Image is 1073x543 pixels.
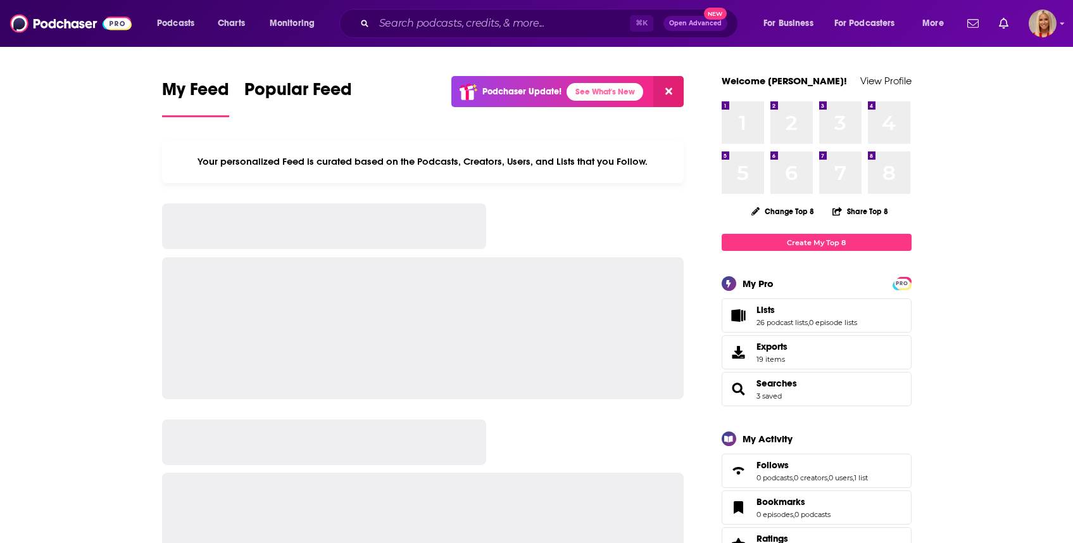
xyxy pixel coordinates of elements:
[722,75,847,87] a: Welcome [PERSON_NAME]!
[756,304,857,316] a: Lists
[261,13,331,34] button: open menu
[829,473,853,482] a: 0 users
[763,15,813,32] span: For Business
[162,79,229,117] a: My Feed
[854,473,868,482] a: 1 list
[793,473,794,482] span: ,
[860,75,912,87] a: View Profile
[994,13,1013,34] a: Show notifications dropdown
[756,341,787,352] span: Exports
[669,20,722,27] span: Open Advanced
[722,335,912,369] a: Exports
[722,234,912,251] a: Create My Top 8
[756,378,797,389] a: Searches
[853,473,854,482] span: ,
[794,473,827,482] a: 0 creators
[704,8,727,20] span: New
[148,13,211,34] button: open menu
[755,13,829,34] button: open menu
[1029,10,1057,37] button: Show profile menu
[726,380,751,398] a: Searches
[756,355,787,364] span: 19 items
[894,278,910,288] a: PRO
[809,318,857,327] a: 0 episode lists
[482,86,562,97] p: Podchaser Update!
[834,15,895,32] span: For Podcasters
[210,13,253,34] a: Charts
[1029,10,1057,37] span: Logged in as KymberleeBolden
[374,13,630,34] input: Search podcasts, credits, & more...
[756,459,789,471] span: Follows
[218,15,245,32] span: Charts
[808,318,809,327] span: ,
[351,9,750,38] div: Search podcasts, credits, & more...
[157,15,194,32] span: Podcasts
[826,13,913,34] button: open menu
[722,490,912,525] span: Bookmarks
[922,15,944,32] span: More
[663,16,727,31] button: Open AdvancedNew
[244,79,352,117] a: Popular Feed
[10,11,132,35] img: Podchaser - Follow, Share and Rate Podcasts
[726,307,751,324] a: Lists
[726,499,751,516] a: Bookmarks
[793,510,794,519] span: ,
[756,473,793,482] a: 0 podcasts
[832,199,889,224] button: Share Top 8
[744,203,822,219] button: Change Top 8
[567,83,643,101] a: See What's New
[756,459,868,471] a: Follows
[1029,10,1057,37] img: User Profile
[270,15,315,32] span: Monitoring
[794,510,831,519] a: 0 podcasts
[756,304,775,316] span: Lists
[726,462,751,480] a: Follows
[962,13,984,34] a: Show notifications dropdown
[743,278,774,290] div: My Pro
[756,496,805,508] span: Bookmarks
[722,372,912,406] span: Searches
[162,140,684,183] div: Your personalized Feed is curated based on the Podcasts, Creators, Users, and Lists that you Follow.
[756,392,782,400] a: 3 saved
[722,454,912,488] span: Follows
[756,510,793,519] a: 0 episodes
[827,473,829,482] span: ,
[894,279,910,288] span: PRO
[756,318,808,327] a: 26 podcast lists
[722,298,912,333] span: Lists
[726,343,751,361] span: Exports
[630,15,653,32] span: ⌘ K
[913,13,960,34] button: open menu
[244,79,352,108] span: Popular Feed
[162,79,229,108] span: My Feed
[743,433,793,445] div: My Activity
[756,496,831,508] a: Bookmarks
